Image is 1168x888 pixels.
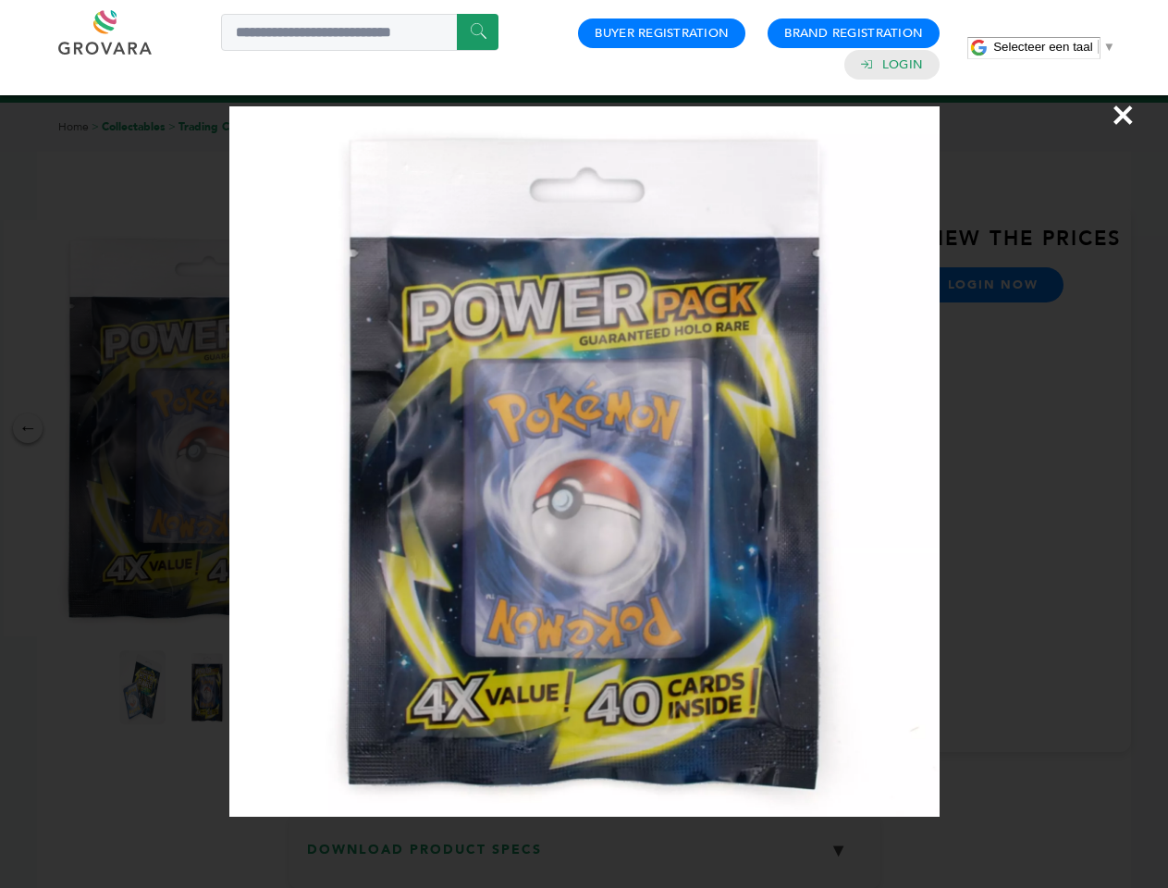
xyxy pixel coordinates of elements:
span: ▼ [1103,40,1115,54]
span: ​ [1098,40,1099,54]
a: Brand Registration [784,25,923,42]
a: Login [882,56,923,73]
input: Search a product or brand... [221,14,498,51]
span: Selecteer een taal [993,40,1092,54]
a: Selecteer een taal​ [993,40,1115,54]
a: Buyer Registration [595,25,729,42]
span: × [1111,89,1136,141]
img: Image Preview [229,106,940,817]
